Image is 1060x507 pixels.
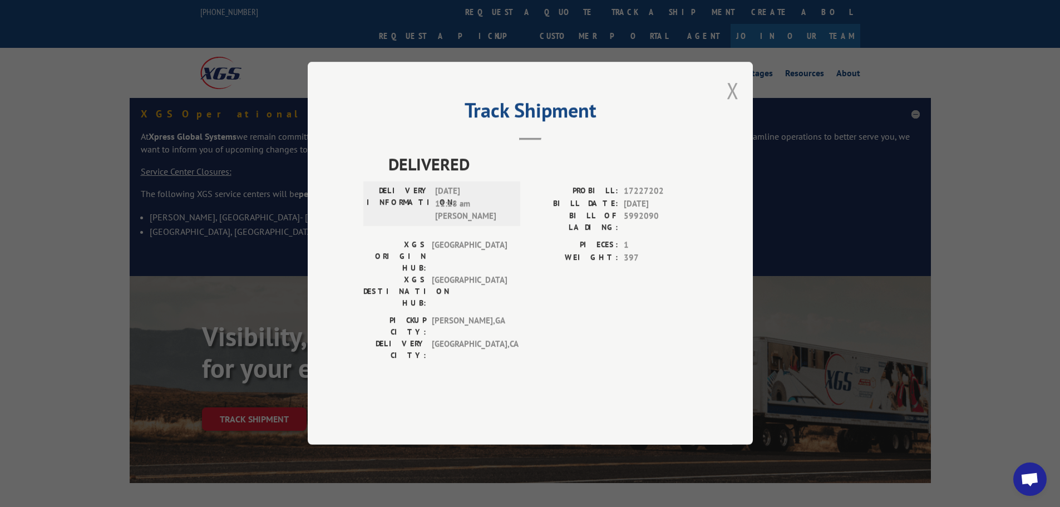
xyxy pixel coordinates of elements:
span: [DATE] [624,198,697,210]
span: [GEOGRAPHIC_DATA] [432,274,507,309]
span: [GEOGRAPHIC_DATA] , CA [432,338,507,362]
span: [PERSON_NAME] , GA [432,315,507,338]
a: Open chat [1013,462,1047,496]
label: DELIVERY CITY: [363,338,426,362]
label: PROBILL: [530,185,618,198]
button: Close modal [727,76,739,105]
span: 1 [624,239,697,252]
label: BILL OF LADING: [530,210,618,234]
span: DELIVERED [388,152,697,177]
label: DELIVERY INFORMATION: [367,185,430,223]
label: PIECES: [530,239,618,252]
span: 5992090 [624,210,697,234]
span: [GEOGRAPHIC_DATA] [432,239,507,274]
label: WEIGHT: [530,252,618,264]
label: XGS DESTINATION HUB: [363,274,426,309]
label: XGS ORIGIN HUB: [363,239,426,274]
label: BILL DATE: [530,198,618,210]
label: PICKUP CITY: [363,315,426,338]
span: 397 [624,252,697,264]
span: [DATE] 11:18 am [PERSON_NAME] [435,185,510,223]
span: 17227202 [624,185,697,198]
h2: Track Shipment [363,102,697,124]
